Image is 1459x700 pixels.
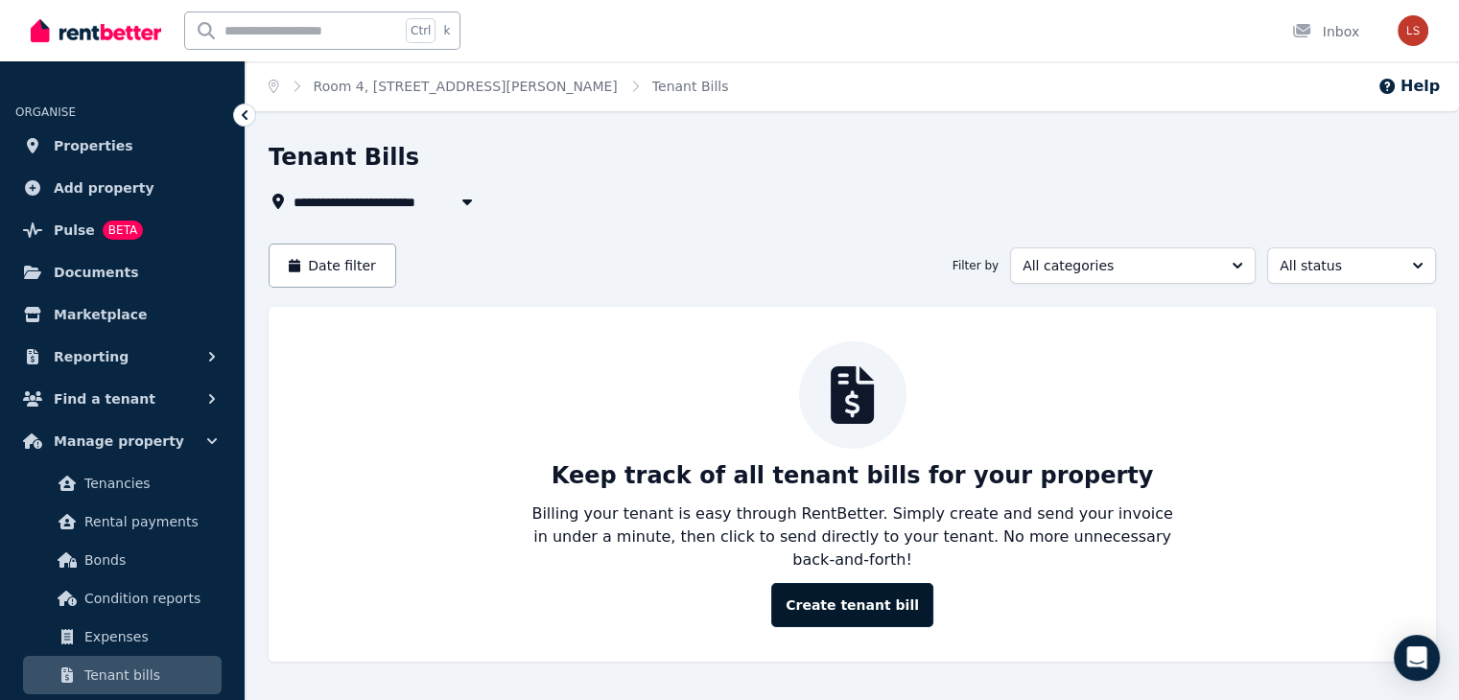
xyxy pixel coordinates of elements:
[84,510,214,533] span: Rental payments
[443,23,450,38] span: k
[54,430,184,453] span: Manage property
[1292,22,1359,41] div: Inbox
[23,464,222,502] a: Tenancies
[23,656,222,694] a: Tenant bills
[953,258,999,273] span: Filter by
[84,548,214,572] span: Bonds
[1010,247,1256,284] button: All categories
[15,169,229,207] a: Add property
[54,387,155,410] span: Find a tenant
[23,541,222,579] a: Bonds
[552,460,1154,491] p: Keep track of all tenant bills for your property
[54,176,154,199] span: Add property
[54,303,147,326] span: Marketplace
[406,18,435,43] span: Ctrl
[31,16,161,45] img: RentBetter
[15,105,76,119] span: ORGANISE
[246,61,751,111] nav: Breadcrumb
[84,664,214,687] span: Tenant bills
[269,244,396,288] button: Date filter
[15,127,229,165] a: Properties
[15,380,229,418] button: Find a tenant
[1023,256,1216,275] span: All categories
[84,472,214,495] span: Tenancies
[103,221,143,240] span: BETA
[1280,256,1397,275] span: All status
[84,587,214,610] span: Condition reports
[15,253,229,292] a: Documents
[1394,635,1440,681] div: Open Intercom Messenger
[530,502,1175,572] p: Billing your tenant is easy through RentBetter. Simply create and send your invoice in under a mi...
[23,618,222,656] a: Expenses
[54,261,139,284] span: Documents
[23,502,222,541] a: Rental payments
[1267,247,1436,284] button: All status
[771,583,933,627] button: Create tenant bill
[54,219,95,242] span: Pulse
[15,211,229,249] a: PulseBETA
[54,345,129,368] span: Reporting
[23,579,222,618] a: Condition reports
[15,338,229,376] button: Reporting
[54,134,133,157] span: Properties
[314,79,618,94] a: Room 4, [STREET_ADDRESS][PERSON_NAME]
[15,422,229,460] button: Manage property
[15,295,229,334] a: Marketplace
[1377,75,1440,98] button: Help
[652,79,729,94] a: Tenant Bills
[84,625,214,648] span: Expenses
[1398,15,1428,46] img: Luca Surman
[269,142,419,173] h1: Tenant Bills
